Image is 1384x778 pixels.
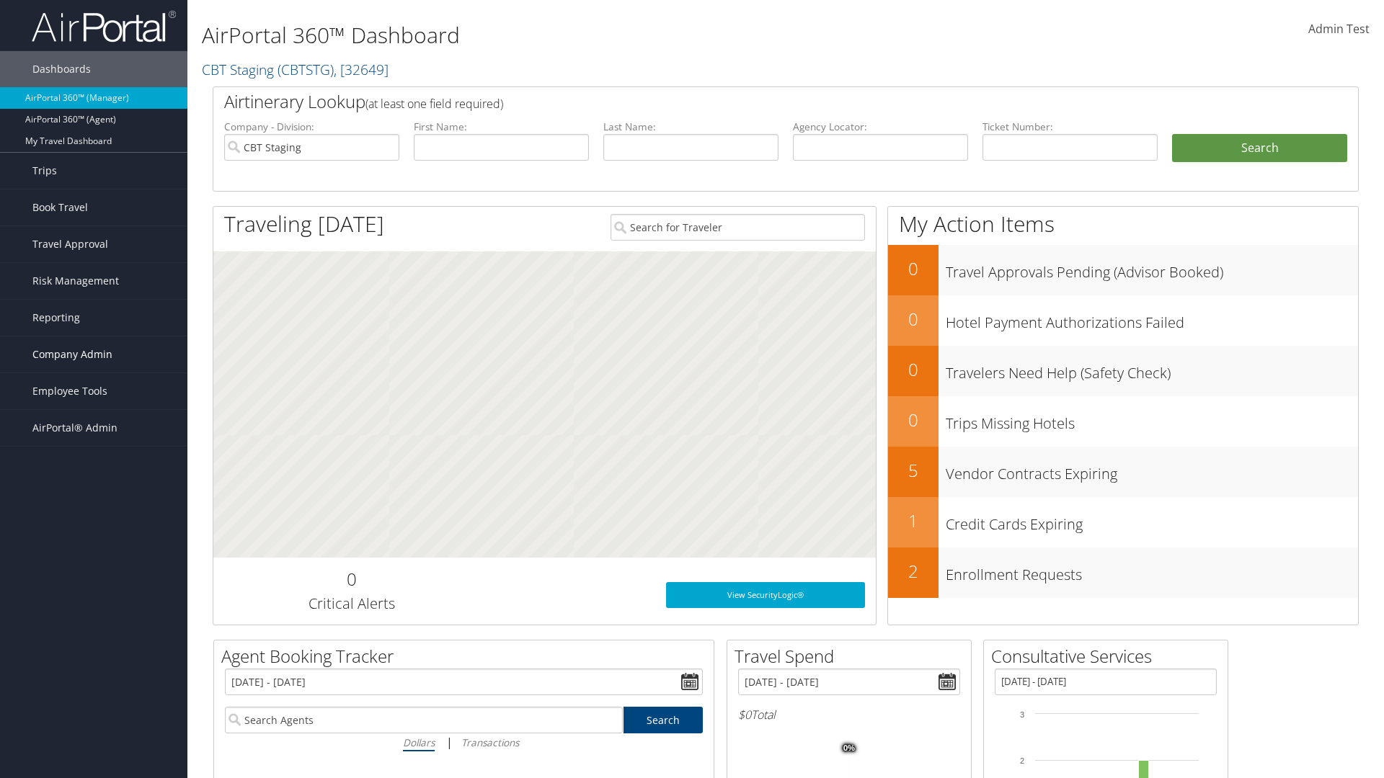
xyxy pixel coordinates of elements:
a: Admin Test [1308,7,1370,52]
h3: Credit Cards Expiring [946,507,1358,535]
tspan: 2 [1020,756,1024,765]
span: Company Admin [32,336,112,372]
span: Dashboards [32,51,91,87]
a: View SecurityLogic® [666,582,865,608]
label: Company - Division: [224,120,399,134]
span: Book Travel [32,189,88,225]
span: AirPortal® Admin [32,410,117,446]
label: First Name: [414,120,589,134]
h3: Travelers Need Help (Safety Check) [946,356,1358,383]
label: Agency Locator: [793,120,968,134]
h2: Travel Spend [735,644,971,669]
h2: Consultative Services [991,644,1228,669]
h3: Enrollment Requests [946,558,1358,585]
h2: 0 [888,256,939,281]
span: Travel Approval [32,226,108,262]
span: Admin Test [1308,21,1370,37]
h1: Traveling [DATE] [224,209,384,239]
a: 5Vendor Contracts Expiring [888,447,1358,497]
a: CBT Staging [202,60,389,79]
a: 0Hotel Payment Authorizations Failed [888,295,1358,346]
a: 1Credit Cards Expiring [888,497,1358,547]
i: Transactions [461,735,519,749]
h3: Trips Missing Hotels [946,406,1358,434]
span: Employee Tools [32,373,107,409]
a: 2Enrollment Requests [888,547,1358,598]
img: airportal-logo.png [32,9,176,43]
tspan: 3 [1020,710,1024,719]
h2: 1 [888,509,939,533]
i: Dollars [403,735,435,749]
h2: Agent Booking Tracker [221,644,714,669]
label: Ticket Number: [982,120,1158,134]
h2: 5 [888,458,939,483]
label: Last Name: [603,120,778,134]
a: 0Travel Approvals Pending (Advisor Booked) [888,245,1358,295]
h3: Critical Alerts [224,594,479,614]
div: | [225,733,703,751]
input: Search Agents [225,707,623,733]
a: Search [624,707,704,733]
input: Search for Traveler [611,214,865,241]
a: 0Trips Missing Hotels [888,396,1358,447]
h3: Hotel Payment Authorizations Failed [946,305,1358,333]
h3: Travel Approvals Pending (Advisor Booked) [946,255,1358,282]
h2: 0 [224,567,479,591]
tspan: 0% [843,744,855,753]
h2: 0 [888,307,939,331]
span: $0 [738,707,751,723]
h6: Total [738,707,960,723]
h1: My Action Items [888,209,1358,239]
h2: 0 [888,408,939,432]
span: (at least one field required) [365,96,503,112]
h2: Airtinerary Lookup [224,89,1252,114]
span: Trips [32,153,57,189]
h2: 2 [888,559,939,583]
a: 0Travelers Need Help (Safety Check) [888,346,1358,396]
span: Risk Management [32,263,119,299]
h2: 0 [888,357,939,382]
span: , [ 32649 ] [334,60,389,79]
button: Search [1172,134,1347,163]
h1: AirPortal 360™ Dashboard [202,20,980,50]
h3: Vendor Contracts Expiring [946,457,1358,484]
span: Reporting [32,300,80,336]
span: ( CBTSTG ) [278,60,334,79]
